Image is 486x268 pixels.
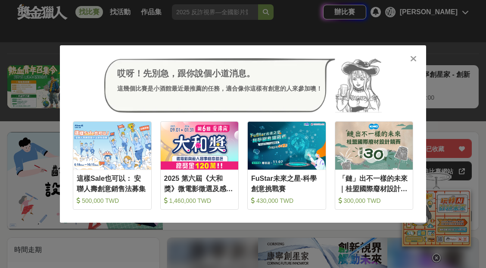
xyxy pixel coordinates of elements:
[73,122,151,170] img: Cover Image
[247,121,326,210] a: Cover ImageFuStar未來之星-科學創意挑戰賽 430,000 TWD
[335,122,413,170] img: Cover Image
[335,58,382,113] img: Avatar
[339,173,410,193] div: 「鏈」出不一樣的未來｜桂盟國際廢材設計競賽
[161,122,239,170] img: Cover Image
[164,196,235,205] div: 1,460,000 TWD
[251,173,322,193] div: FuStar未來之星-科學創意挑戰賽
[117,84,322,93] div: 這幾個比賽是小酒館最近最推薦的任務，適合像你這樣有創意的人來參加噢！
[77,173,148,193] div: 這樣Sale也可以： 安聯人壽創意銷售法募集
[248,122,326,170] img: Cover Image
[251,196,322,205] div: 430,000 TWD
[117,67,322,80] div: 哎呀！先別急，跟你說個小道消息。
[339,196,410,205] div: 300,000 TWD
[160,121,239,210] a: Cover Image2025 第六屆《大和獎》微電影徵選及感人實事分享 1,460,000 TWD
[164,173,235,193] div: 2025 第六屆《大和獎》微電影徵選及感人實事分享
[73,121,152,210] a: Cover Image這樣Sale也可以： 安聯人壽創意銷售法募集 500,000 TWD
[335,121,414,210] a: Cover Image「鏈」出不一樣的未來｜桂盟國際廢材設計競賽 300,000 TWD
[77,196,148,205] div: 500,000 TWD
